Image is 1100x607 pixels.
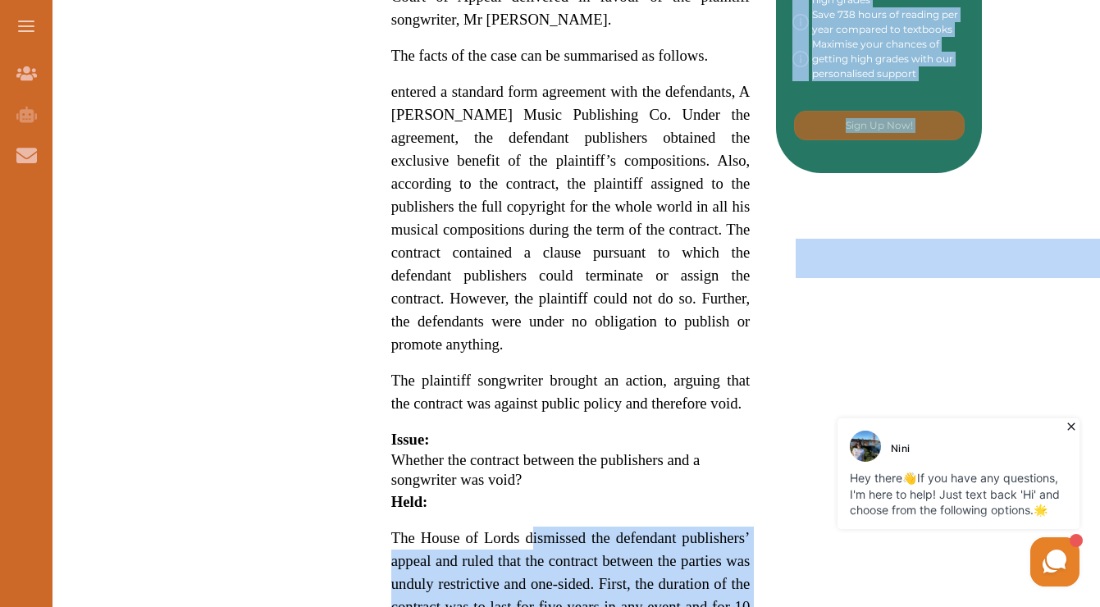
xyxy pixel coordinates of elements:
[391,493,428,510] strong: Held:
[391,372,751,412] span: The plaintiff songwriter brought an action, arguing that the contract was against public policy a...
[792,7,809,37] img: info-img
[792,37,965,81] div: Maximise your chances of getting high grades with our personalised support
[391,83,751,353] span: entered a standard form agreement with the defendants, A [PERSON_NAME] Music Publishing Co. Under...
[792,7,965,37] div: Save 738 hours of reading per year compared to textbooks
[792,37,809,81] img: info-img
[706,414,1084,591] iframe: HelpCrunch
[846,118,913,133] p: Sign Up Now!
[391,451,701,488] span: Whether the contract between the publishers and a songwriter was void?
[391,47,708,64] span: The facts of the case can be summarised as follows.
[794,111,965,140] button: [object Object]
[391,431,430,448] strong: Issue:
